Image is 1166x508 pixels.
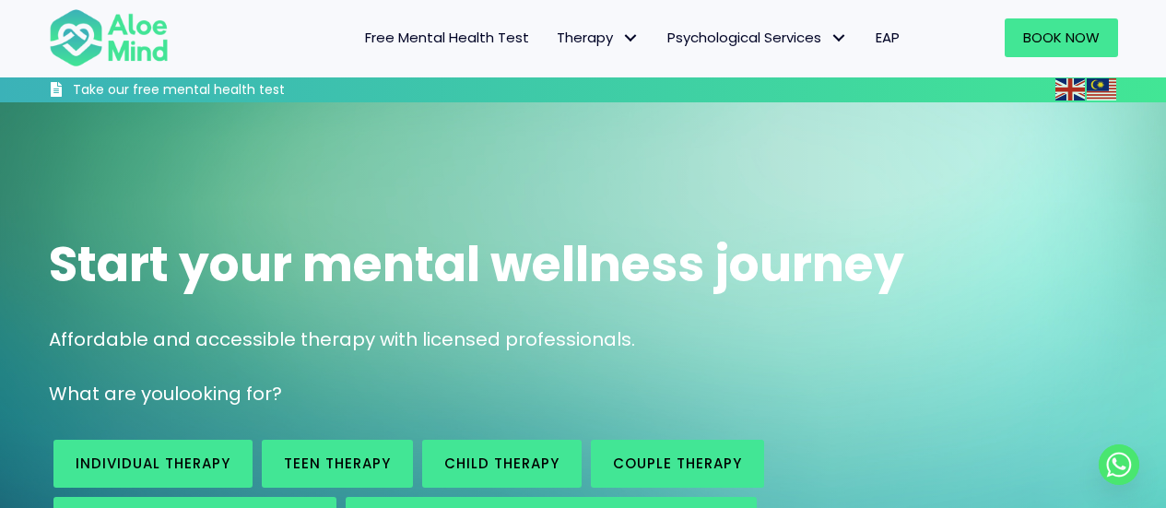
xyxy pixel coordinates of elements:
a: TherapyTherapy: submenu [543,18,654,57]
img: Aloe mind Logo [49,7,169,68]
a: EAP [862,18,913,57]
a: Psychological ServicesPsychological Services: submenu [654,18,862,57]
a: Teen Therapy [262,440,413,488]
span: Book Now [1023,28,1100,47]
span: Therapy [557,28,640,47]
span: Teen Therapy [284,454,391,473]
a: Take our free mental health test [49,81,383,102]
img: en [1055,78,1085,100]
p: Affordable and accessible therapy with licensed professionals. [49,326,1118,353]
a: Individual therapy [53,440,253,488]
a: Child Therapy [422,440,582,488]
img: ms [1087,78,1116,100]
span: Psychological Services: submenu [826,25,853,52]
span: Therapy: submenu [618,25,644,52]
span: Free Mental Health Test [365,28,529,47]
span: EAP [876,28,900,47]
a: Malay [1087,78,1118,100]
span: Start your mental wellness journey [49,230,904,298]
nav: Menu [193,18,913,57]
a: Couple therapy [591,440,764,488]
a: Free Mental Health Test [351,18,543,57]
span: What are you [49,381,174,407]
span: Couple therapy [613,454,742,473]
a: English [1055,78,1087,100]
span: Psychological Services [667,28,848,47]
a: Whatsapp [1099,444,1139,485]
a: Book Now [1005,18,1118,57]
span: Child Therapy [444,454,559,473]
h3: Take our free mental health test [73,81,383,100]
span: looking for? [174,381,282,407]
span: Individual therapy [76,454,230,473]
